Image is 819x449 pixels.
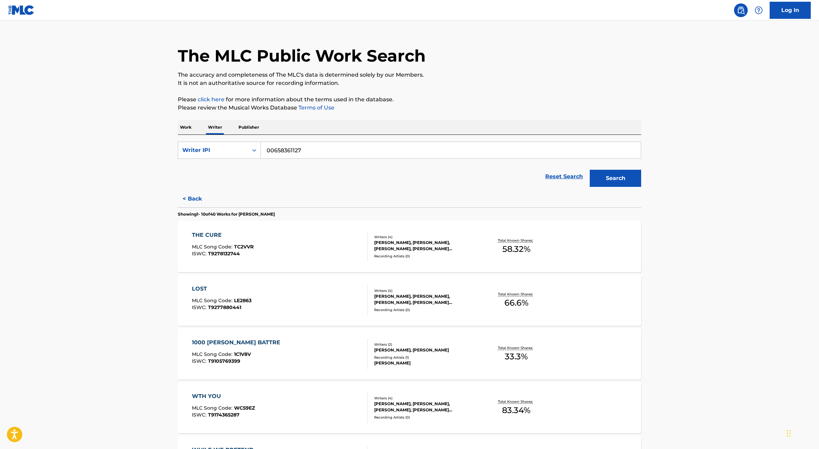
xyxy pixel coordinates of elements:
p: Please review the Musical Works Database [178,104,641,112]
a: Reset Search [542,169,586,184]
div: Recording Artists ( 0 ) [374,307,478,312]
span: WC59EZ [234,405,255,411]
p: Work [178,120,194,134]
div: Recording Artists ( 0 ) [374,254,478,259]
span: T9278132744 [208,251,240,257]
a: LOSTMLC Song Code:LE2863ISWC:T9277880441Writers (4)[PERSON_NAME], [PERSON_NAME], [PERSON_NAME], [... [178,274,641,326]
span: ISWC : [192,358,208,364]
form: Search Form [178,142,641,190]
div: [PERSON_NAME] [374,360,478,366]
p: Total Known Shares: [498,345,535,350]
p: Please for more information about the terms used in the database. [178,95,641,104]
span: ISWC : [192,412,208,418]
span: ISWC : [192,304,208,310]
div: [PERSON_NAME], [PERSON_NAME], [PERSON_NAME], [PERSON_NAME] [PERSON_NAME] [PERSON_NAME] [374,240,478,252]
p: Total Known Shares: [498,292,535,297]
div: Writers ( 2 ) [374,342,478,347]
a: click here [198,96,224,103]
p: Writer [206,120,224,134]
span: T9277880441 [208,304,241,310]
div: Recording Artists ( 1 ) [374,355,478,360]
a: THE CUREMLC Song Code:TC2VVRISWC:T9278132744Writers (4)[PERSON_NAME], [PERSON_NAME], [PERSON_NAME... [178,221,641,272]
a: Terms of Use [297,104,334,111]
div: Help [752,3,766,17]
div: Writers ( 4 ) [374,234,478,240]
img: MLC Logo [8,5,35,15]
p: Total Known Shares: [498,238,535,243]
div: LOST [192,285,252,293]
h1: The MLC Public Work Search [178,46,426,66]
button: Search [590,170,641,187]
span: MLC Song Code : [192,405,234,411]
span: 66.6 % [504,297,528,309]
p: It is not an authoritative source for recording information. [178,79,641,87]
p: Showing 1 - 10 of 40 Works for [PERSON_NAME] [178,211,275,217]
div: Drag [787,423,791,444]
div: [PERSON_NAME], [PERSON_NAME] [374,347,478,353]
span: T9105769399 [208,358,240,364]
span: T9174365287 [208,412,240,418]
span: TC2VVR [234,244,254,250]
a: WTH YOUMLC Song Code:WC59EZISWC:T9174365287Writers (4)[PERSON_NAME], [PERSON_NAME], [PERSON_NAME]... [178,382,641,433]
span: ISWC : [192,251,208,257]
div: Writer IPI [182,146,244,154]
p: Total Known Shares: [498,399,535,404]
img: help [755,6,763,14]
a: Public Search [734,3,748,17]
div: Recording Artists ( 0 ) [374,415,478,420]
div: THE CURE [192,231,254,239]
p: Publisher [236,120,261,134]
span: MLC Song Code : [192,244,234,250]
p: The accuracy and completeness of The MLC's data is determined solely by our Members. [178,71,641,79]
div: 1000 [PERSON_NAME] BATTRE [192,338,284,347]
span: 33.3 % [505,350,528,363]
span: 1C1V8V [234,351,251,357]
div: [PERSON_NAME], [PERSON_NAME], [PERSON_NAME], [PERSON_NAME] [PERSON_NAME] [PERSON_NAME] [374,401,478,413]
span: LE2863 [234,297,252,304]
a: Log In [770,2,811,19]
div: Writers ( 4 ) [374,396,478,401]
button: < Back [178,190,219,207]
span: MLC Song Code : [192,351,234,357]
img: search [737,6,745,14]
iframe: Chat Widget [785,416,819,449]
span: MLC Song Code : [192,297,234,304]
div: WTH YOU [192,392,255,400]
div: [PERSON_NAME], [PERSON_NAME], [PERSON_NAME], [PERSON_NAME] [PERSON_NAME] [PERSON_NAME] [374,293,478,306]
span: 58.32 % [502,243,530,255]
div: Writers ( 4 ) [374,288,478,293]
span: 83.34 % [502,404,530,416]
a: 1000 [PERSON_NAME] BATTREMLC Song Code:1C1V8VISWC:T9105769399Writers (2)[PERSON_NAME], [PERSON_NA... [178,328,641,380]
